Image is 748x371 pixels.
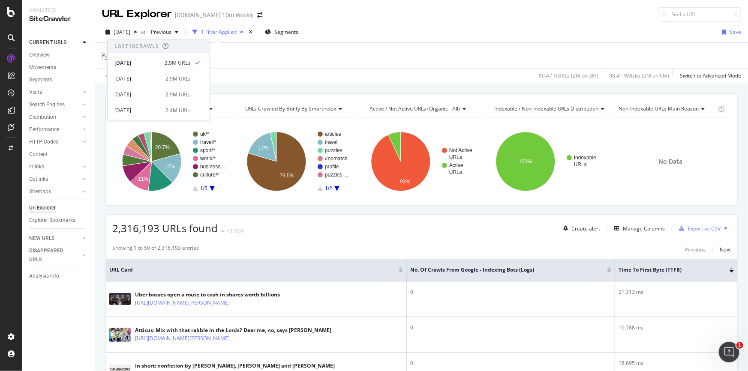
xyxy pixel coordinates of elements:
div: Outlinks [29,175,48,184]
button: Save [719,25,741,39]
div: 0 [410,324,611,332]
div: Analytics [29,7,88,14]
text: world/* [200,156,216,162]
span: Indexable / Non-Indexable URLs distribution [494,105,599,112]
button: Create alert [560,221,600,235]
div: 2.9M URLs [165,90,191,98]
div: +0.16% [226,227,244,234]
div: 80.47 % URLs ( 2M on 3M ) [539,72,598,79]
div: [DATE] [114,75,160,82]
a: Performance [29,125,80,134]
span: 1 [736,342,743,349]
text: 17% [165,164,175,170]
div: Performance [29,125,59,134]
div: Next [720,246,731,253]
text: URLs [449,169,462,175]
div: SiteCrawler [29,14,88,24]
text: articles [325,131,341,137]
a: Explorer Bookmarks [29,216,89,225]
svg: A chart. [486,124,605,199]
text: 79.5% [279,173,294,179]
a: DISAPPEARED URLS [29,246,80,264]
div: Analysis Info [29,272,59,281]
div: Previous [685,246,706,253]
div: Export as CSV [688,225,721,232]
a: Outlinks [29,175,80,184]
text: 17% [258,145,268,151]
a: NEW URLS [29,234,80,243]
h4: Non-Indexable URLs Main Reason [617,102,716,116]
div: Url Explorer [29,203,56,212]
h4: URLs Crawled By Botify By smartindex [243,102,350,116]
div: A chart. [112,124,231,199]
a: Inlinks [29,162,80,171]
div: [DATE] [114,59,159,66]
img: Equal [221,230,225,232]
text: #nomatch [325,156,348,162]
div: arrow-right-arrow-left [257,12,262,18]
a: Visits [29,88,80,97]
span: Pages Served Slowly [102,52,151,59]
a: Movements [29,63,89,72]
div: DISAPPEARED URLS [29,246,72,264]
button: 1 Filter Applied [189,25,247,39]
button: Switch to Advanced Mode [676,69,741,83]
text: URLs [574,162,587,168]
span: Time To First Byte (TTFB) [619,266,717,274]
a: Sitemaps [29,187,80,196]
a: Distribution [29,113,80,122]
span: 2025 Aug. 15th [114,28,130,36]
span: Active / Not Active URLs (organic - all) [369,105,460,112]
span: Segments [274,28,298,36]
button: [DATE] [102,25,141,39]
a: Segments [29,75,89,84]
svg: A chart. [361,124,481,199]
button: Previous [147,25,182,39]
div: Manage Columns [623,225,665,232]
div: Explorer Bookmarks [29,216,75,225]
div: [DATE] [114,90,160,98]
span: Non-Indexable URLs Main Reason [619,105,699,112]
text: sport/* [200,147,215,153]
div: 18,695 ms [619,359,734,367]
text: 100% [519,159,532,165]
div: 2.4M URLs [165,106,191,114]
div: URL Explorer [102,7,171,21]
div: 0 [410,288,611,296]
div: NEW URLS [29,234,54,243]
iframe: Intercom live chat [719,342,739,362]
a: Content [29,150,89,159]
div: 19,788 ms [619,324,734,332]
div: times [247,28,254,36]
text: business… [200,164,225,170]
text: 20.7% [155,144,170,150]
div: Movements [29,63,56,72]
div: Visits [29,88,42,97]
button: Export as CSV [676,221,721,235]
svg: A chart. [237,124,356,199]
text: travel [325,139,337,145]
button: Apply [102,69,127,83]
div: Sitemaps [29,187,51,196]
a: Url Explorer [29,203,89,212]
text: 1/2 [325,185,332,191]
text: 1/5 [200,185,207,191]
span: No. of Crawls from Google - Indexing Bots (Logs) [410,266,594,274]
text: Indexable [574,155,596,161]
a: Overview [29,51,89,60]
div: Atticus: Mix with that rabble in the Lords? Dear me, no, says [PERSON_NAME] [135,326,331,334]
text: 11% [138,176,148,182]
text: Not Active [449,147,472,153]
img: main image [109,328,131,342]
text: profile [325,164,339,170]
div: Save [730,28,741,36]
text: puzzles-… [325,172,349,178]
a: Analysis Info [29,272,89,281]
text: 93% [400,179,411,185]
span: URLs Crawled By Botify By smartindex [245,105,336,112]
a: [URL][DOMAIN_NAME][PERSON_NAME] [135,334,230,343]
button: Previous [685,244,706,254]
div: 98.41 % Visits ( 6M on 6M ) [609,72,669,79]
div: In short: nonfiction by [PERSON_NAME], [PERSON_NAME] and [PERSON_NAME] [135,362,335,370]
